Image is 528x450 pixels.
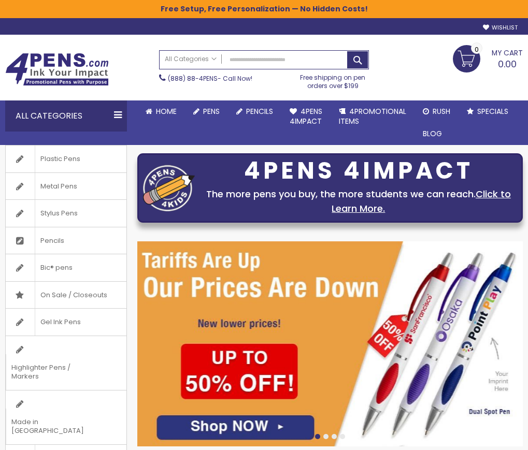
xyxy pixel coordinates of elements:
a: All Categories [160,51,222,68]
a: Metal Pens [6,173,126,200]
span: 0.00 [498,57,517,70]
span: 4Pens 4impact [290,106,322,126]
div: All Categories [5,100,127,132]
a: Plastic Pens [6,146,126,172]
div: Free shipping on pen orders over $199 [297,69,369,90]
span: Pencils [35,227,69,254]
span: Blog [423,128,442,139]
img: 4Pens Custom Pens and Promotional Products [5,53,109,86]
span: Stylus Pens [35,200,83,227]
span: Rush [433,106,450,117]
div: 4PENS 4IMPACT [200,160,517,182]
a: Specials [459,100,517,123]
img: /cheap-promotional-products.html [137,241,523,446]
span: Bic® pens [35,254,78,281]
a: 4PROMOTIONALITEMS [331,100,415,133]
span: Made in [GEOGRAPHIC_DATA] [6,409,101,444]
a: Made in [GEOGRAPHIC_DATA] [6,390,126,444]
a: Pencils [228,100,281,123]
span: Pens [203,106,220,117]
span: Specials [477,106,508,117]
a: On Sale / Closeouts [6,282,126,309]
a: 4Pens4impact [281,100,331,133]
a: Blog [415,123,450,145]
div: The more pens you buy, the more students we can reach. [200,187,517,216]
span: All Categories [165,55,217,63]
a: Rush [415,100,459,123]
span: 0 [475,45,479,54]
span: 4PROMOTIONAL ITEMS [339,106,406,126]
a: Pens [185,100,228,123]
span: Home [156,106,177,117]
img: four_pen_logo.png [143,165,195,212]
span: On Sale / Closeouts [35,282,112,309]
a: Stylus Pens [6,200,126,227]
a: Pencils [6,227,126,254]
a: Wishlist [483,24,518,32]
span: Plastic Pens [35,146,85,172]
a: Highlighter Pens / Markers [6,336,126,390]
span: - Call Now! [168,74,252,83]
span: Pencils [246,106,273,117]
a: Gel Ink Pens [6,309,126,336]
a: (888) 88-4PENS [168,74,218,83]
span: Gel Ink Pens [35,309,86,336]
a: 0.00 0 [453,45,523,71]
span: Highlighter Pens / Markers [6,354,101,390]
a: Bic® pens [6,254,126,281]
a: Home [137,100,185,123]
span: Metal Pens [35,173,82,200]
